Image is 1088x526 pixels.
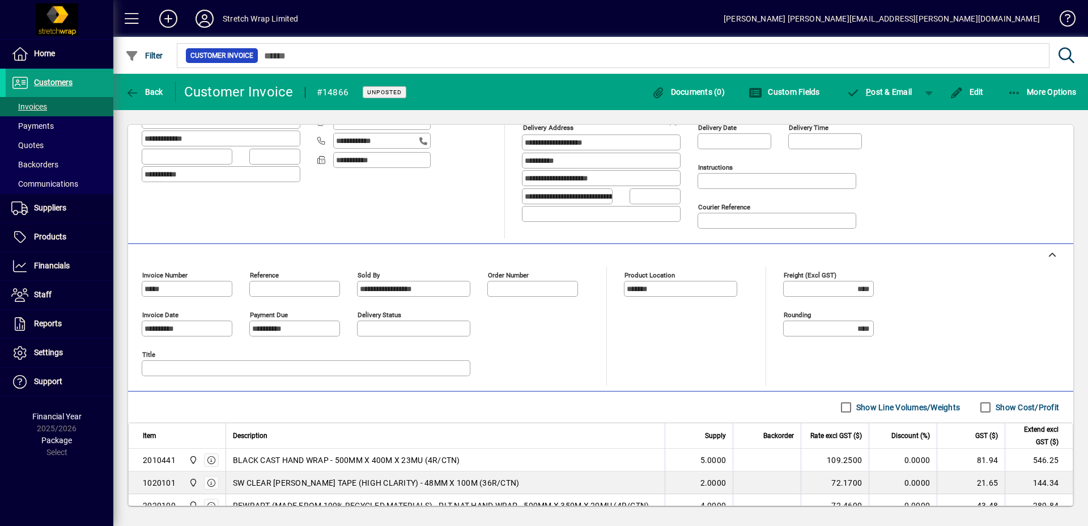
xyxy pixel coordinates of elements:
a: Payments [6,116,113,136]
span: Home [34,49,55,58]
label: Show Line Volumes/Weights [854,402,960,413]
button: Add [150,9,186,29]
span: Unposted [367,89,402,96]
td: 21.65 [937,472,1005,494]
span: Settings [34,348,63,357]
div: 72.1700 [808,477,862,489]
mat-label: Title [142,351,155,359]
div: 72.4600 [808,500,862,511]
div: 1020101 [143,477,176,489]
span: REWRAPT (MADE FROM 100% RECYCLED MATERIALS) - PLT NAT HAND WRAP - 500MM X 350M X 20MU (4R/CTN) [233,500,649,511]
span: Products [34,232,66,241]
span: ost & Email [847,87,912,96]
mat-label: Courier Reference [698,203,750,211]
span: Documents (0) [651,87,725,96]
td: 43.48 [937,494,1005,517]
a: Settings [6,339,113,367]
mat-label: Delivery time [789,124,828,132]
span: SWL-AKL [186,454,199,466]
span: SWL-AKL [186,499,199,512]
div: #14866 [317,83,349,102]
span: Invoices [11,102,47,111]
a: Staff [6,281,113,309]
span: Staff [34,290,52,299]
td: 81.94 [937,449,1005,472]
span: 2.0000 [700,477,726,489]
span: Financial Year [32,412,82,421]
span: Financials [34,261,70,270]
span: More Options [1008,87,1077,96]
td: 546.25 [1005,449,1073,472]
mat-label: Delivery status [358,311,401,319]
span: Reports [34,319,62,328]
a: Communications [6,174,113,193]
label: Show Cost/Profit [993,402,1059,413]
td: 0.0000 [869,472,937,494]
span: GST ($) [975,430,998,442]
mat-label: Instructions [698,163,733,171]
div: 2020100 [143,500,176,511]
span: 5.0000 [700,455,726,466]
span: BLACK CAST HAND WRAP - 500MM X 400M X 23MU (4R/CTN) [233,455,460,466]
span: Discount (%) [891,430,930,442]
div: Customer Invoice [184,83,294,101]
span: Back [125,87,163,96]
a: Home [6,40,113,68]
button: More Options [1005,82,1079,102]
span: Backorder [763,430,794,442]
span: Quotes [11,141,44,150]
a: View on map [665,112,683,130]
mat-label: Sold by [358,271,380,279]
a: Suppliers [6,194,113,222]
span: Customers [34,78,73,87]
a: Knowledge Base [1051,2,1074,39]
span: Extend excl GST ($) [1012,423,1059,448]
mat-label: Invoice number [142,271,188,279]
span: Communications [11,179,78,188]
span: Edit [950,87,984,96]
button: Custom Fields [746,82,823,102]
mat-label: Delivery date [698,124,737,132]
span: Backorders [11,160,58,169]
span: Filter [125,51,163,60]
span: Package [41,436,72,445]
a: Invoices [6,97,113,116]
button: Filter [122,45,166,66]
span: SW CLEAR [PERSON_NAME] TAPE (HIGH CLARITY) - 48MM X 100M (36R/CTN) [233,477,520,489]
button: Documents (0) [648,82,728,102]
button: Edit [947,82,987,102]
a: Support [6,368,113,396]
td: 0.0000 [869,449,937,472]
span: Customer Invoice [190,50,253,61]
mat-label: Product location [624,271,675,279]
span: Item [143,430,156,442]
span: SWL-AKL [186,477,199,489]
td: 289.84 [1005,494,1073,517]
span: Support [34,377,62,386]
div: [PERSON_NAME] [PERSON_NAME][EMAIL_ADDRESS][PERSON_NAME][DOMAIN_NAME] [724,10,1040,28]
span: Custom Fields [749,87,820,96]
button: Back [122,82,166,102]
a: Quotes [6,136,113,155]
span: Description [233,430,267,442]
a: Products [6,223,113,251]
mat-label: Payment due [250,311,288,319]
button: Post & Email [841,82,918,102]
span: P [866,87,871,96]
app-page-header-button: Back [113,82,176,102]
span: Supply [705,430,726,442]
span: 4.0000 [700,500,726,511]
span: Payments [11,121,54,131]
span: Suppliers [34,203,66,212]
mat-label: Rounding [784,311,811,319]
a: Financials [6,252,113,280]
td: 0.0000 [869,494,937,517]
a: Reports [6,310,113,338]
mat-label: Freight (excl GST) [784,271,836,279]
td: 144.34 [1005,472,1073,494]
span: Rate excl GST ($) [810,430,862,442]
mat-label: Invoice date [142,311,178,319]
button: Profile [186,9,223,29]
div: 2010441 [143,455,176,466]
a: Backorders [6,155,113,174]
